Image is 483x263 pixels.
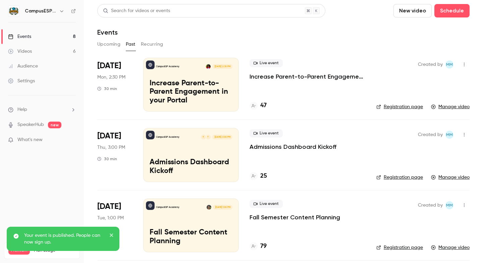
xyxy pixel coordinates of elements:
span: Mairin Matthews [445,201,453,209]
a: Increase Parent-to-Parent Engagement in your Portal [250,73,366,81]
img: Mira Gandhi [207,205,211,210]
img: Tawanna Brown [206,64,211,69]
span: [DATE] [97,131,121,141]
span: Mairin Matthews [445,60,453,69]
span: [DATE] [97,60,121,71]
a: Manage video [431,103,470,110]
div: Audience [8,63,38,70]
a: Manage video [431,244,470,251]
a: SpeakerHub [17,121,44,128]
p: CampusESP Academy [156,65,179,68]
a: Registration page [376,103,423,110]
a: 47 [250,101,267,110]
p: Your event is published. People can now sign up. [24,232,105,246]
button: New video [393,4,432,17]
p: Fall Semester Content Planning [150,228,232,246]
div: Events [8,33,31,40]
span: Live event [250,129,283,137]
div: Videos [8,48,32,55]
span: Created by [418,131,443,139]
span: Live event [250,59,283,67]
span: [DATE] 3:00 PM [212,135,232,139]
li: help-dropdown-opener [8,106,76,113]
button: Past [126,39,136,50]
h4: 79 [260,242,267,251]
button: Recurring [141,39,163,50]
img: CampusESP Academy [8,6,19,16]
span: What's new [17,136,43,143]
span: Created by [418,201,443,209]
p: CampusESP Academy [156,135,179,139]
span: Help [17,106,27,113]
h4: 25 [260,172,267,181]
span: Live event [250,200,283,208]
span: new [48,122,61,128]
p: Admissions Dashboard Kickoff [150,158,232,176]
span: Mon, 2:30 PM [97,74,125,81]
span: MM [446,60,453,69]
span: Created by [418,60,443,69]
a: Fall Semester Content Planning [250,213,340,221]
a: Admissions Dashboard Kickoff [250,143,336,151]
div: Aug 11 Mon, 2:30 PM (America/New York) [97,58,132,112]
p: CampusESP Academy [156,206,179,209]
a: 25 [250,172,267,181]
a: Registration page [376,174,423,181]
div: Settings [8,78,35,84]
div: 30 min [97,86,117,91]
button: close [109,232,114,240]
div: F [206,134,211,140]
span: Tue, 1:00 PM [97,215,124,221]
a: Admissions Dashboard KickoffCampusESP AcademyFK[DATE] 3:00 PMAdmissions Dashboard Kickoff [143,128,239,182]
div: 30 min [97,156,117,162]
h1: Events [97,28,118,36]
span: [DATE] 1:00 PM [213,205,232,210]
button: Schedule [434,4,470,17]
a: Increase Parent-to-Parent Engagement in your PortalCampusESP AcademyTawanna Brown[DATE] 2:30 PMIn... [143,58,239,112]
span: Mairin Matthews [445,131,453,139]
div: Jul 22 Tue, 1:00 PM (America/New York) [97,199,132,252]
div: Jul 24 Thu, 3:00 PM (America/New York) [97,128,132,182]
h6: CampusESP Academy [25,8,56,14]
button: Upcoming [97,39,120,50]
div: K [201,134,206,140]
span: [DATE] 2:30 PM [212,64,232,69]
a: 79 [250,242,267,251]
a: Registration page [376,244,423,251]
span: MM [446,131,453,139]
h4: 47 [260,101,267,110]
span: Thu, 3:00 PM [97,144,125,151]
a: Manage video [431,174,470,181]
p: Increase Parent-to-Parent Engagement in your Portal [150,79,232,105]
span: MM [446,201,453,209]
a: Fall Semester Content PlanningCampusESP AcademyMira Gandhi[DATE] 1:00 PMFall Semester Content Pla... [143,199,239,252]
span: [DATE] [97,201,121,212]
div: Search for videos or events [103,7,170,14]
